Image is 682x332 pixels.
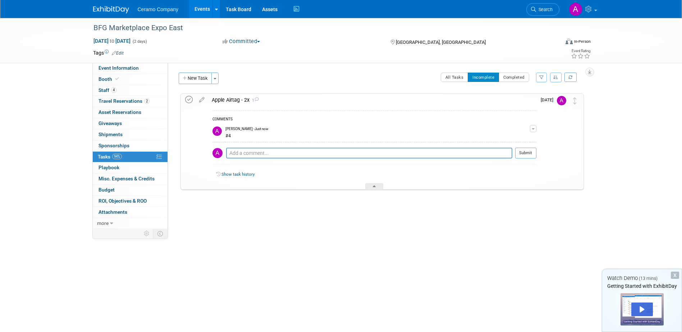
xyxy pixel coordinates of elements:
div: Apple Airtag - 2x [208,94,536,106]
span: Event Information [99,65,139,71]
span: Giveaways [99,120,122,126]
img: April Rockett [569,3,582,16]
td: Personalize Event Tab Strip [141,229,153,238]
td: Tags [93,49,124,56]
img: April Rockett [212,148,223,158]
span: Budget [99,187,115,193]
a: Misc. Expenses & Credits [93,174,168,184]
img: April Rockett [212,126,222,136]
a: Show task history [221,172,255,177]
span: 1 [250,98,259,103]
a: Event Information [93,63,168,74]
span: [DATE] [DATE] [93,38,131,44]
span: Sponsorships [99,143,129,148]
span: Tasks [98,154,122,160]
img: ExhibitDay [93,6,129,13]
span: [PERSON_NAME] - Just now [225,126,268,132]
div: In-Person [574,39,591,44]
span: to [109,38,115,44]
a: more [93,218,168,229]
a: Tasks94% [93,152,168,162]
a: Giveaways [93,118,168,129]
a: Staff4 [93,85,168,96]
button: Completed [499,73,529,82]
img: April Rockett [557,96,566,105]
span: (2 days) [132,39,147,44]
a: Attachments [93,207,168,218]
i: Move task [573,97,577,104]
button: Incomplete [468,73,499,82]
span: 4 [111,87,116,93]
div: Getting Started with ExhibitDay [602,282,682,290]
a: Refresh [564,73,577,82]
div: COMMENTS [212,116,536,124]
span: more [97,220,109,226]
a: Travel Reservations2 [93,96,168,107]
span: Travel Reservations [99,98,150,104]
a: Booth [93,74,168,85]
div: #4 [225,132,530,139]
span: 94% [112,154,122,159]
a: Search [526,3,559,16]
span: Playbook [99,165,119,170]
a: edit [196,97,208,103]
span: [DATE] [541,97,557,102]
div: Play [631,303,653,316]
a: Playbook [93,162,168,173]
div: BFG Marketplace Expo East [91,22,549,34]
a: ROI, Objectives & ROO [93,196,168,207]
span: Attachments [99,209,127,215]
div: Watch Demo [602,275,682,282]
span: Shipments [99,132,123,137]
td: Toggle Event Tabs [153,229,168,238]
span: Staff [99,87,116,93]
a: Asset Reservations [93,107,168,118]
span: Booth [99,76,120,82]
span: [GEOGRAPHIC_DATA], [GEOGRAPHIC_DATA] [396,40,486,45]
a: Edit [112,51,124,56]
div: Dismiss [671,272,679,279]
span: (13 mins) [639,276,658,281]
span: 2 [144,98,150,104]
span: Ceramo Company [138,6,179,12]
div: Event Format [517,37,591,48]
a: Shipments [93,129,168,140]
button: Submit [515,148,536,158]
span: Asset Reservations [99,109,141,115]
a: Sponsorships [93,140,168,151]
a: Budget [93,185,168,195]
img: Format-Inperson.png [566,38,573,44]
i: Booth reservation complete [115,77,119,81]
span: ROI, Objectives & ROO [99,198,147,204]
button: Committed [220,38,263,45]
button: New Task [179,73,212,84]
button: All Tasks [441,73,468,82]
div: Event Rating [571,49,590,53]
span: Search [536,7,553,12]
span: Misc. Expenses & Credits [99,176,155,181]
